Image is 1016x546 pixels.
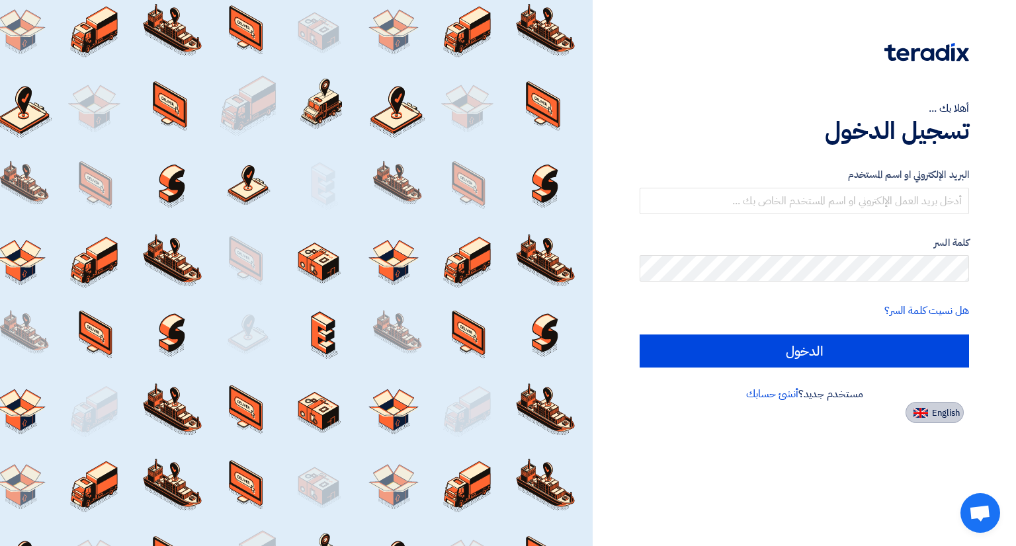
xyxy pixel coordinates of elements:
input: الدخول [640,334,969,368]
span: English [932,409,960,418]
button: English [906,402,964,423]
input: أدخل بريد العمل الإلكتروني او اسم المستخدم الخاص بك ... [640,188,969,214]
label: كلمة السر [640,235,969,251]
div: مستخدم جديد؟ [640,386,969,402]
h1: تسجيل الدخول [640,116,969,145]
label: البريد الإلكتروني او اسم المستخدم [640,167,969,182]
a: أنشئ حسابك [746,386,798,402]
div: أهلا بك ... [640,100,969,116]
img: en-US.png [913,408,928,418]
img: Teradix logo [884,43,969,61]
div: Open chat [960,493,1000,533]
a: هل نسيت كلمة السر؟ [884,303,969,319]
